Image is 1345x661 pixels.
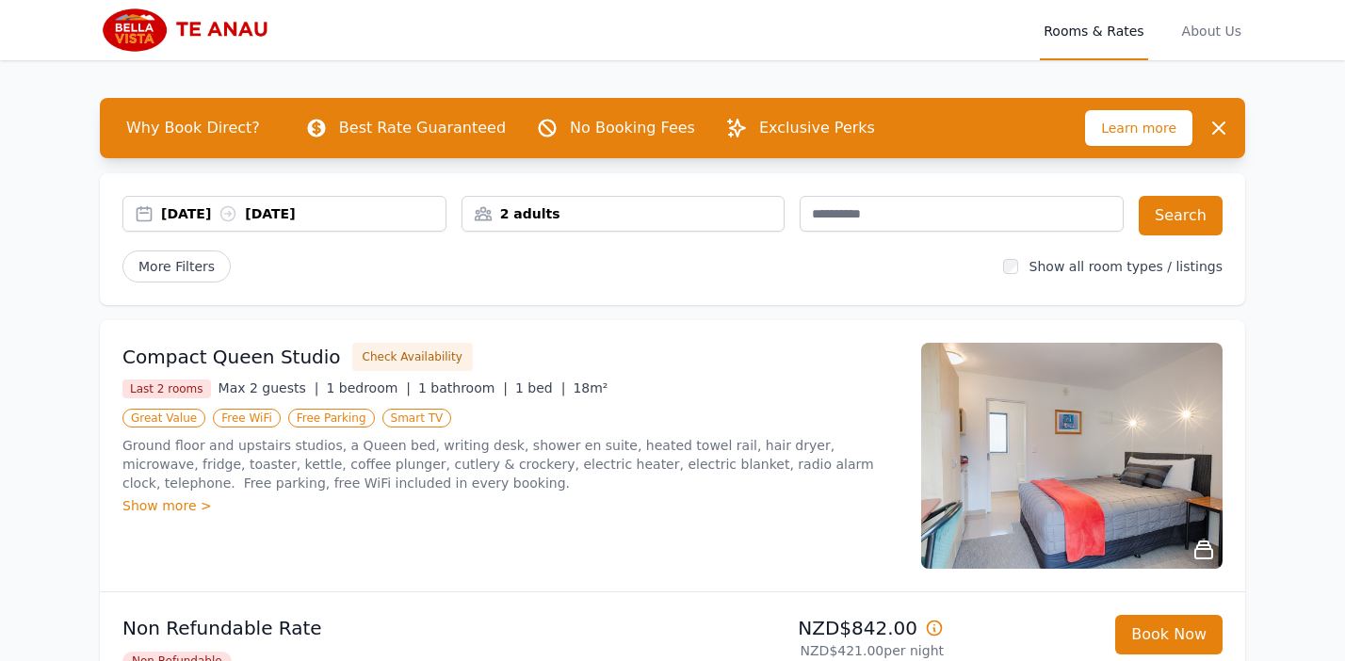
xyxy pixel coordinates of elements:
button: Book Now [1115,615,1223,654]
div: [DATE] [DATE] [161,204,446,223]
div: 2 adults [462,204,785,223]
p: Ground floor and upstairs studios, a Queen bed, writing desk, shower en suite, heated towel rail,... [122,436,899,492]
span: Free WiFi [213,409,281,427]
span: Smart TV [382,409,452,427]
p: No Booking Fees [570,117,695,139]
span: 1 bathroom | [418,380,508,395]
p: Best Rate Guaranteed [339,117,506,139]
span: Max 2 guests | [219,380,319,395]
p: NZD$421.00 per night [680,641,944,660]
img: Bella Vista Te Anau [100,8,282,53]
span: Free Parking [288,409,375,427]
label: Show all room types / listings [1029,259,1223,274]
span: Last 2 rooms [122,379,211,398]
button: Search [1139,196,1223,235]
div: Show more > [122,496,899,515]
span: Why Book Direct? [111,109,275,147]
p: Non Refundable Rate [122,615,665,641]
span: 1 bed | [515,380,565,395]
p: Exclusive Perks [759,117,875,139]
span: 1 bedroom | [326,380,411,395]
button: Check Availability [352,343,473,371]
span: Great Value [122,409,205,427]
h3: Compact Queen Studio [122,344,341,370]
span: Learn more [1085,110,1192,146]
p: NZD$842.00 [680,615,944,641]
span: 18m² [573,380,608,395]
span: More Filters [122,250,231,282]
